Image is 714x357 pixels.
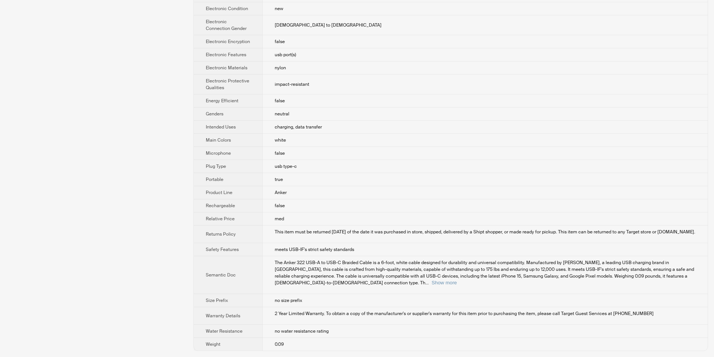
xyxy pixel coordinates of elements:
span: white [275,137,286,143]
span: false [275,98,285,104]
span: [DEMOGRAPHIC_DATA] to [DEMOGRAPHIC_DATA] [275,22,382,28]
span: new [275,6,283,12]
span: The Anker 322 USB-A to USB-C Braided Cable is a 6-foot, white cable designed for durability and u... [275,260,694,286]
span: Electronic Encryption [206,39,250,45]
span: Plug Type [206,163,226,169]
div: 2 Year Limited Warranty. To obtain a copy of the manufacturer's or supplier's warranty for this i... [275,310,696,317]
span: Electronic Protective Qualities [206,78,249,91]
div: This item must be returned within 30 days of the date it was purchased in store, shipped, deliver... [275,229,696,235]
span: 0.09 [275,341,284,347]
span: Rechargeable [206,203,235,209]
span: usb port(s) [275,52,296,58]
span: Genders [206,111,223,117]
span: true [275,176,283,182]
span: Size Prefix [206,297,228,303]
span: Energy Efficient [206,98,238,104]
span: Returns Policy [206,231,236,237]
span: impact-resistant [275,81,309,87]
span: nylon [275,65,286,71]
span: Electronic Condition [206,6,248,12]
span: no size prefix [275,297,302,303]
span: Portable [206,176,223,182]
span: false [275,39,285,45]
button: Expand [432,280,457,285]
span: Main Colors [206,137,231,143]
span: Semantic Doc [206,272,236,278]
span: Intended Uses [206,124,236,130]
span: Relative Price [206,216,235,222]
span: Product Line [206,190,232,196]
span: Warranty Details [206,313,240,319]
span: Microphone [206,150,231,156]
span: Water Resistance [206,328,242,334]
span: ... [425,280,429,286]
span: false [275,203,285,209]
span: med [275,216,284,222]
span: Electronic Connection Gender [206,19,247,31]
span: no water resistance rating [275,328,329,334]
span: charging, data transfer [275,124,322,130]
div: The Anker 322 USB-A to USB-C Braided Cable is a 6-foot, white cable designed for durability and u... [275,259,696,286]
span: usb type-c [275,163,297,169]
span: Electronic Features [206,52,246,58]
span: false [275,150,285,156]
span: Weight [206,341,220,347]
span: Anker [275,190,287,196]
span: meets USB-IF's strict safety standards [275,246,354,252]
span: neutral [275,111,289,117]
span: Safety Features [206,246,239,252]
span: Electronic Materials [206,65,247,71]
